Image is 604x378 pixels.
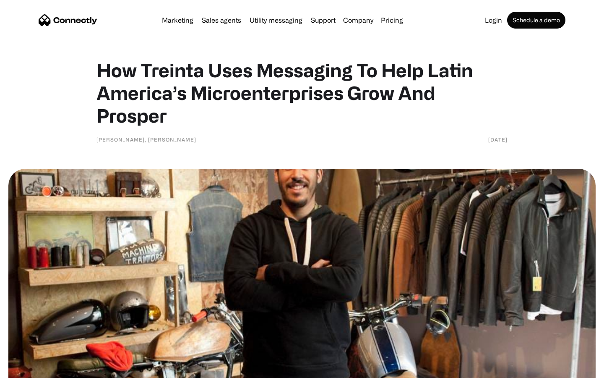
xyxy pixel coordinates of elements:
a: Schedule a demo [507,12,565,29]
a: Support [307,17,339,24]
h1: How Treinta Uses Messaging To Help Latin America’s Microenterprises Grow And Prosper [96,59,508,127]
a: Utility messaging [246,17,306,24]
a: Marketing [159,17,197,24]
div: Company [343,14,373,26]
a: Sales agents [198,17,245,24]
a: home [39,14,97,26]
aside: Language selected: English [8,363,50,375]
ul: Language list [17,363,50,375]
div: [PERSON_NAME], [PERSON_NAME] [96,135,196,144]
a: Login [482,17,505,24]
a: Pricing [377,17,406,24]
div: [DATE] [488,135,508,144]
div: Company [341,14,376,26]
